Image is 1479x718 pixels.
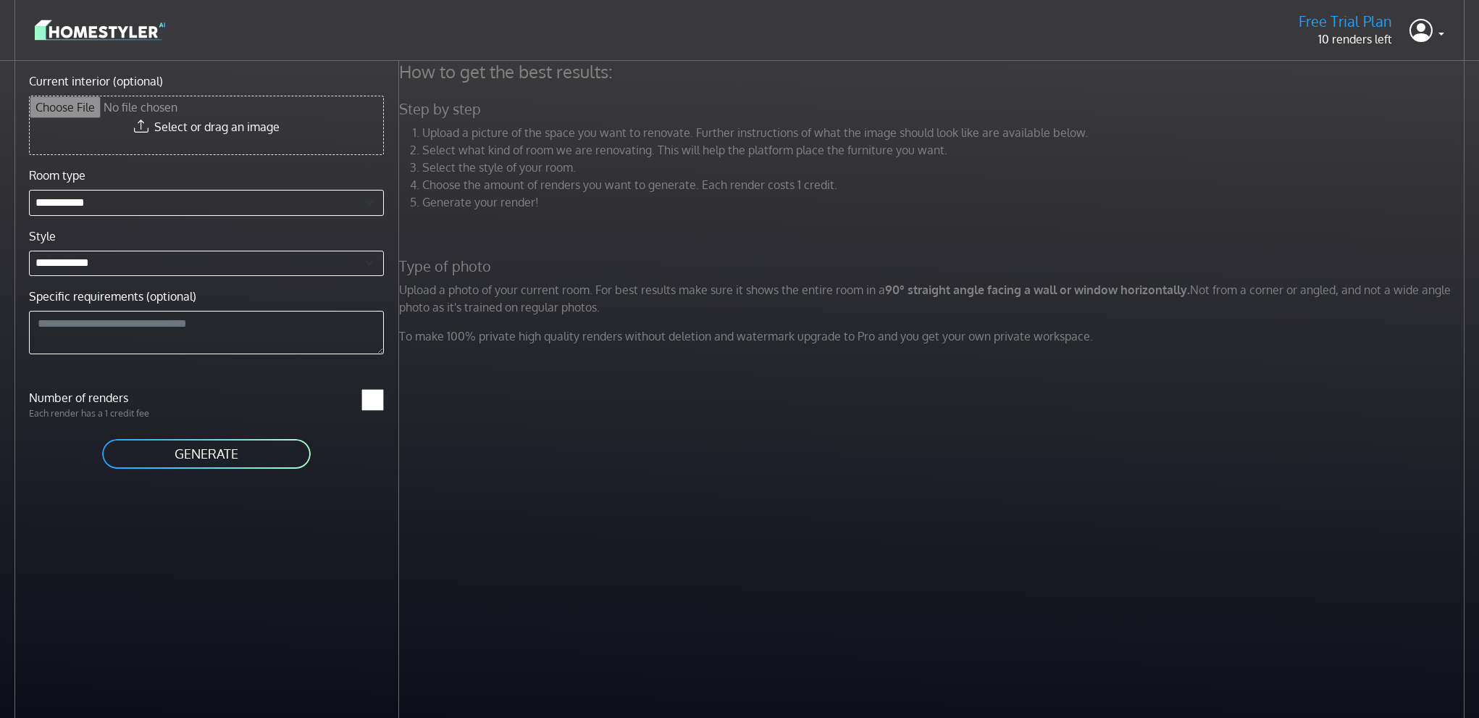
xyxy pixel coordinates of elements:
[422,176,1468,193] li: Choose the amount of renders you want to generate. Each render costs 1 credit.
[390,327,1477,345] p: To make 100% private high quality renders without deletion and watermark upgrade to Pro and you g...
[885,283,1190,297] strong: 90° straight angle facing a wall or window horizontally.
[1299,12,1392,30] h5: Free Trial Plan
[390,281,1477,316] p: Upload a photo of your current room. For best results make sure it shows the entire room in a Not...
[20,389,206,406] label: Number of renders
[1299,30,1392,48] p: 10 renders left
[422,193,1468,211] li: Generate your render!
[422,124,1468,141] li: Upload a picture of the space you want to renovate. Further instructions of what the image should...
[29,227,56,245] label: Style
[29,72,163,90] label: Current interior (optional)
[101,438,312,470] button: GENERATE
[422,159,1468,176] li: Select the style of your room.
[29,288,196,305] label: Specific requirements (optional)
[390,100,1477,118] h5: Step by step
[29,167,85,184] label: Room type
[20,406,206,420] p: Each render has a 1 credit fee
[390,257,1477,275] h5: Type of photo
[390,61,1477,83] h4: How to get the best results:
[422,141,1468,159] li: Select what kind of room we are renovating. This will help the platform place the furniture you w...
[35,17,165,43] img: logo-3de290ba35641baa71223ecac5eacb59cb85b4c7fdf211dc9aaecaaee71ea2f8.svg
